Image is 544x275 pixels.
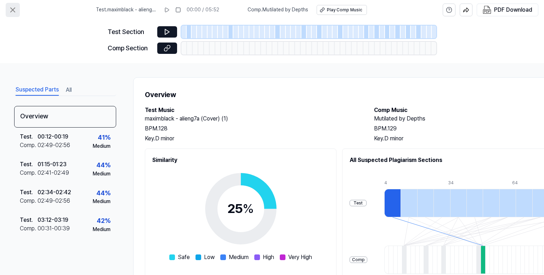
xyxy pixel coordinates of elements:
[145,114,360,123] h2: maximblack - alieng7a (Cover) (1)
[327,7,362,13] div: Play Comp Music
[38,197,70,205] div: 02:49 - 02:56
[20,197,38,205] div: Comp .
[38,133,68,141] div: 00:12 - 00:19
[512,180,528,186] div: 64
[66,84,72,96] button: All
[93,143,110,150] div: Medium
[38,169,69,177] div: 02:41 - 02:49
[98,133,110,143] div: 41 %
[38,188,71,197] div: 02:34 - 02:42
[16,84,59,96] button: Suspected Parts
[152,156,329,164] h2: Similarity
[481,4,534,16] button: PDF Download
[243,201,254,216] span: %
[14,106,116,128] div: Overview
[93,198,110,205] div: Medium
[448,180,464,186] div: 34
[20,141,38,150] div: Comp .
[20,188,38,197] div: Test .
[204,253,215,262] span: Low
[93,226,110,233] div: Medium
[483,6,491,14] img: PDF Download
[97,216,110,226] div: 42 %
[317,5,367,15] button: Play Comp Music
[38,160,67,169] div: 01:15 - 01:23
[38,224,70,233] div: 00:31 - 00:39
[288,253,312,262] span: Very High
[443,4,455,16] button: help
[263,253,274,262] span: High
[350,200,367,207] div: Test
[93,170,110,178] div: Medium
[145,134,360,143] div: Key. D minor
[463,7,469,13] img: share
[187,6,219,13] div: 00:00 / 05:52
[145,106,360,114] h2: Test Music
[20,160,38,169] div: Test .
[145,124,360,133] div: BPM. 128
[178,253,190,262] span: Safe
[96,188,110,198] div: 44 %
[494,5,532,15] div: PDF Download
[20,133,38,141] div: Test .
[350,257,367,263] div: Comp
[108,43,153,54] div: Comp Section
[96,6,158,13] span: Test . maximblack - alieng7a (Cover) (1)
[229,253,249,262] span: Medium
[384,180,401,186] div: 4
[38,141,70,150] div: 02:49 - 02:56
[108,27,153,37] div: Test Section
[446,6,452,13] svg: help
[20,224,38,233] div: Comp .
[38,216,68,224] div: 03:12 - 03:19
[20,169,38,177] div: Comp .
[96,160,110,170] div: 44 %
[248,6,308,13] span: Comp . Mutilated by Depths
[20,216,38,224] div: Test .
[227,199,254,218] div: 25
